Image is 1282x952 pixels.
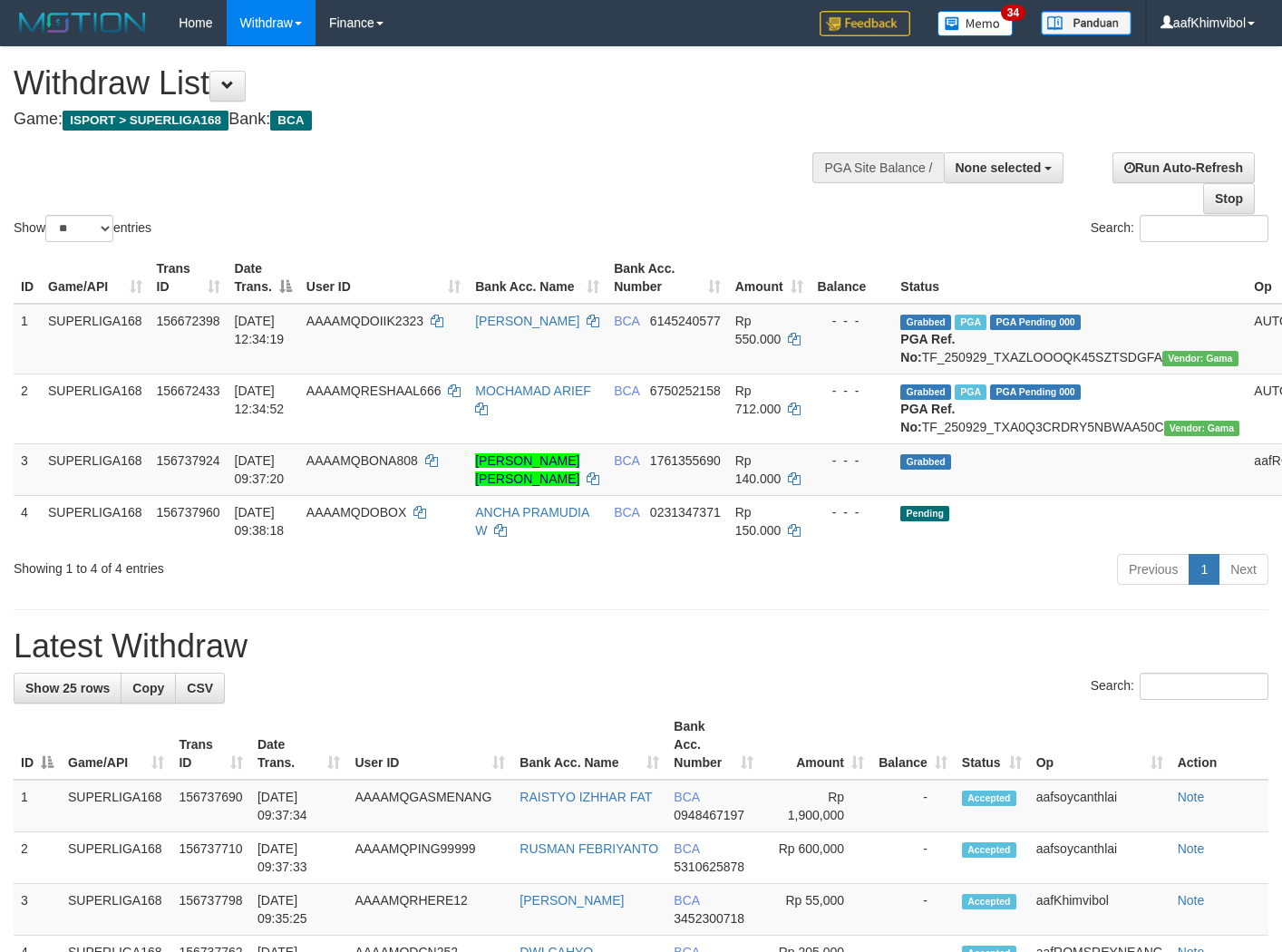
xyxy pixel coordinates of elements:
[306,384,442,398] span: AAAAMQRESHAAL666
[250,710,347,780] th: Date Trans.: activate to sort column ascending
[937,11,1014,36] img: Button%20Memo.svg
[674,911,744,926] span: Copy 3452300718 to clipboard
[955,315,986,330] span: Marked by aafsoycanthlai
[299,252,468,304] th: User ID: activate to sort column ascending
[900,384,951,400] span: Grabbed
[1029,884,1170,936] td: aafKhimvibol
[14,884,61,936] td: 3
[650,384,721,398] span: Copy 6750252158 to clipboard
[475,505,588,538] a: ANCHA PRAMUDIA W
[14,495,41,547] td: 4
[1178,841,1205,856] a: Note
[674,808,744,822] span: Copy 0948467197 to clipboard
[990,384,1081,400] span: PGA Pending
[41,304,150,374] td: SUPERLIGA168
[761,780,871,832] td: Rp 1,900,000
[955,384,986,400] span: Marked by aafsoycanthlai
[520,841,658,856] a: RUSMAN FEBRIYANTO
[14,65,837,102] h1: Withdraw List
[761,884,871,936] td: Rp 55,000
[900,506,949,521] span: Pending
[674,860,744,874] span: Copy 5310625878 to clipboard
[1091,673,1268,700] label: Search:
[1189,554,1219,585] a: 1
[14,304,41,374] td: 1
[512,710,666,780] th: Bank Acc. Name: activate to sort column ascending
[63,111,228,131] span: ISPORT > SUPERLIGA168
[900,402,955,434] b: PGA Ref. No:
[735,505,782,538] span: Rp 150.000
[1029,780,1170,832] td: aafsoycanthlai
[157,314,220,328] span: 156672398
[735,453,782,486] span: Rp 140.000
[956,160,1042,175] span: None selected
[14,252,41,304] th: ID
[893,374,1247,443] td: TF_250929_TXA0Q3CRDRY5NBWAA50C
[475,314,579,328] a: [PERSON_NAME]
[818,503,887,521] div: - - -
[14,215,151,242] label: Show entries
[735,314,782,346] span: Rp 550.000
[1178,790,1205,804] a: Note
[171,780,249,832] td: 156737690
[607,252,728,304] th: Bank Acc. Number: activate to sort column ascending
[25,681,110,695] span: Show 25 rows
[1117,554,1190,585] a: Previous
[41,374,150,443] td: SUPERLIGA168
[250,832,347,884] td: [DATE] 09:37:33
[614,384,639,398] span: BCA
[871,832,955,884] td: -
[1029,832,1170,884] td: aafsoycanthlai
[157,384,220,398] span: 156672433
[187,681,213,695] span: CSV
[14,111,837,129] h4: Game: Bank:
[235,314,285,346] span: [DATE] 12:34:19
[306,453,418,468] span: AAAAMQBONA808
[990,315,1081,330] span: PGA Pending
[900,315,951,330] span: Grabbed
[674,790,699,804] span: BCA
[893,304,1247,374] td: TF_250929_TXAZLOOOQK45SZTSDGFA
[171,710,249,780] th: Trans ID: activate to sort column ascending
[900,332,955,364] b: PGA Ref. No:
[306,505,406,520] span: AAAAMQDOBOX
[1140,673,1268,700] input: Search:
[14,9,151,36] img: MOTION_logo.png
[735,384,782,416] span: Rp 712.000
[955,710,1029,780] th: Status: activate to sort column ascending
[666,710,761,780] th: Bank Acc. Number: activate to sort column ascending
[614,505,639,520] span: BCA
[614,314,639,328] span: BCA
[1029,710,1170,780] th: Op: activate to sort column ascending
[871,780,955,832] td: -
[812,152,943,183] div: PGA Site Balance /
[228,252,299,304] th: Date Trans.: activate to sort column descending
[1140,215,1268,242] input: Search:
[14,832,61,884] td: 2
[347,884,512,936] td: AAAAMQRHERE12
[650,505,721,520] span: Copy 0231347371 to clipboard
[1178,893,1205,908] a: Note
[41,252,150,304] th: Game/API: activate to sort column ascending
[1219,554,1268,585] a: Next
[61,884,171,936] td: SUPERLIGA168
[250,884,347,936] td: [DATE] 09:35:25
[14,673,121,704] a: Show 25 rows
[650,314,721,328] span: Copy 6145240577 to clipboard
[270,111,311,131] span: BCA
[520,790,652,804] a: RAISTYO IZHHAR FAT
[900,454,951,470] span: Grabbed
[761,710,871,780] th: Amount: activate to sort column ascending
[41,495,150,547] td: SUPERLIGA168
[1112,152,1255,183] a: Run Auto-Refresh
[235,384,285,416] span: [DATE] 12:34:52
[1091,215,1268,242] label: Search:
[14,710,61,780] th: ID: activate to sort column descending
[818,452,887,470] div: - - -
[962,894,1016,909] span: Accepted
[871,884,955,936] td: -
[41,443,150,495] td: SUPERLIGA168
[14,780,61,832] td: 1
[1164,421,1240,436] span: Vendor URL: https://trx31.1velocity.biz
[944,152,1064,183] button: None selected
